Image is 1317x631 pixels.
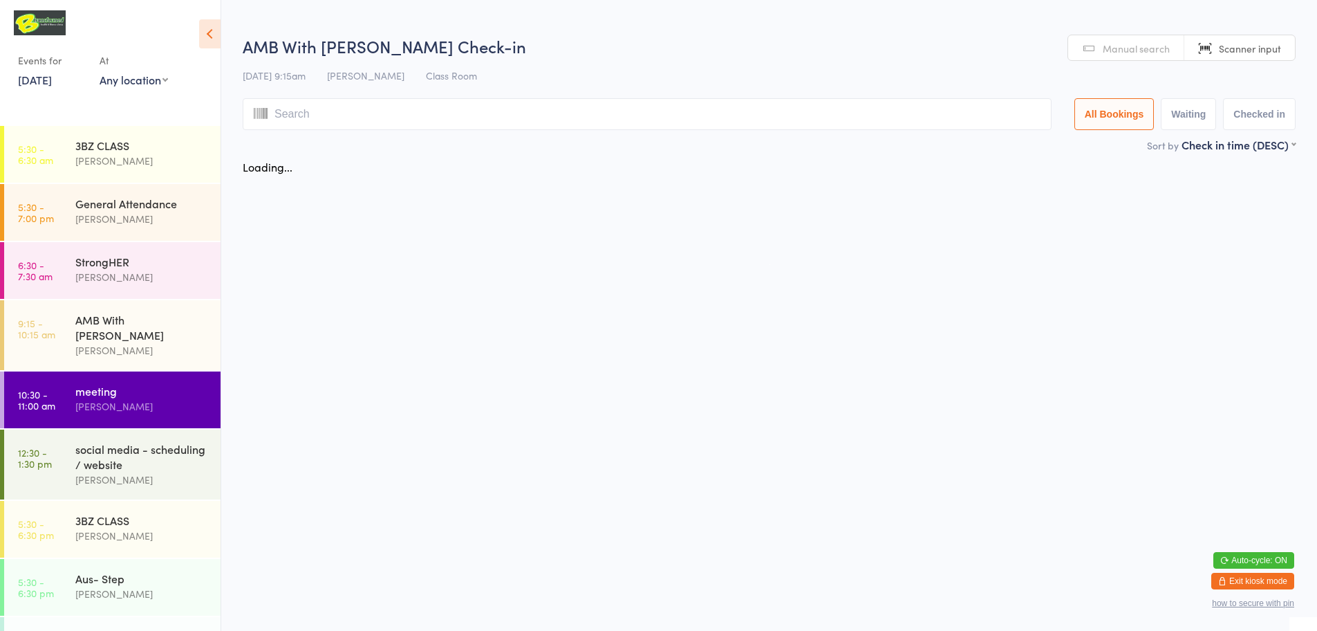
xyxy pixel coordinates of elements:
[18,318,55,340] time: 9:15 - 10:15 am
[75,196,209,211] div: General Attendance
[75,211,209,227] div: [PERSON_NAME]
[243,159,292,174] div: Loading...
[75,138,209,153] div: 3BZ CLASS
[75,342,209,358] div: [PERSON_NAME]
[1103,42,1170,55] span: Manual search
[75,472,209,488] div: [PERSON_NAME]
[4,184,221,241] a: 5:30 -7:00 pmGeneral Attendance[PERSON_NAME]
[4,242,221,299] a: 6:30 -7:30 amStrongHER[PERSON_NAME]
[18,518,54,540] time: 5:30 - 6:30 pm
[75,586,209,602] div: [PERSON_NAME]
[75,571,209,586] div: Aus- Step
[18,259,53,282] time: 6:30 - 7:30 am
[75,254,209,269] div: StrongHER
[1161,98,1216,130] button: Waiting
[1212,598,1294,608] button: how to secure with pin
[14,10,66,35] img: B Transformed Gym
[4,501,221,558] a: 5:30 -6:30 pm3BZ CLASS[PERSON_NAME]
[18,389,55,411] time: 10:30 - 11:00 am
[1223,98,1296,130] button: Checked in
[4,559,221,616] a: 5:30 -6:30 pmAus- Step[PERSON_NAME]
[75,153,209,169] div: [PERSON_NAME]
[1074,98,1155,130] button: All Bookings
[327,68,404,82] span: [PERSON_NAME]
[1147,138,1179,152] label: Sort by
[4,430,221,500] a: 12:30 -1:30 pmsocial media - scheduling / website[PERSON_NAME]
[4,126,221,183] a: 5:30 -6:30 am3BZ CLASS[PERSON_NAME]
[4,372,221,428] a: 10:30 -11:00 ammeeting[PERSON_NAME]
[100,49,168,72] div: At
[18,49,86,72] div: Events for
[243,35,1296,57] h2: AMB With [PERSON_NAME] Check-in
[18,143,53,165] time: 5:30 - 6:30 am
[100,72,168,87] div: Any location
[75,269,209,285] div: [PERSON_NAME]
[243,68,306,82] span: [DATE] 9:15am
[18,447,52,469] time: 12:30 - 1:30 pm
[75,528,209,544] div: [PERSON_NAME]
[426,68,477,82] span: Class Room
[1181,137,1296,152] div: Check in time (DESC)
[18,576,54,598] time: 5:30 - 6:30 pm
[1213,552,1294,569] button: Auto-cycle: ON
[18,201,54,223] time: 5:30 - 7:00 pm
[75,441,209,472] div: social media - scheduling / website
[1219,42,1281,55] span: Scanner input
[243,98,1052,130] input: Search
[1211,573,1294,589] button: Exit kiosk mode
[18,72,52,87] a: [DATE]
[75,383,209,399] div: meeting
[4,300,221,370] a: 9:15 -10:15 amAMB With [PERSON_NAME][PERSON_NAME]
[75,399,209,414] div: [PERSON_NAME]
[75,312,209,342] div: AMB With [PERSON_NAME]
[75,513,209,528] div: 3BZ CLASS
